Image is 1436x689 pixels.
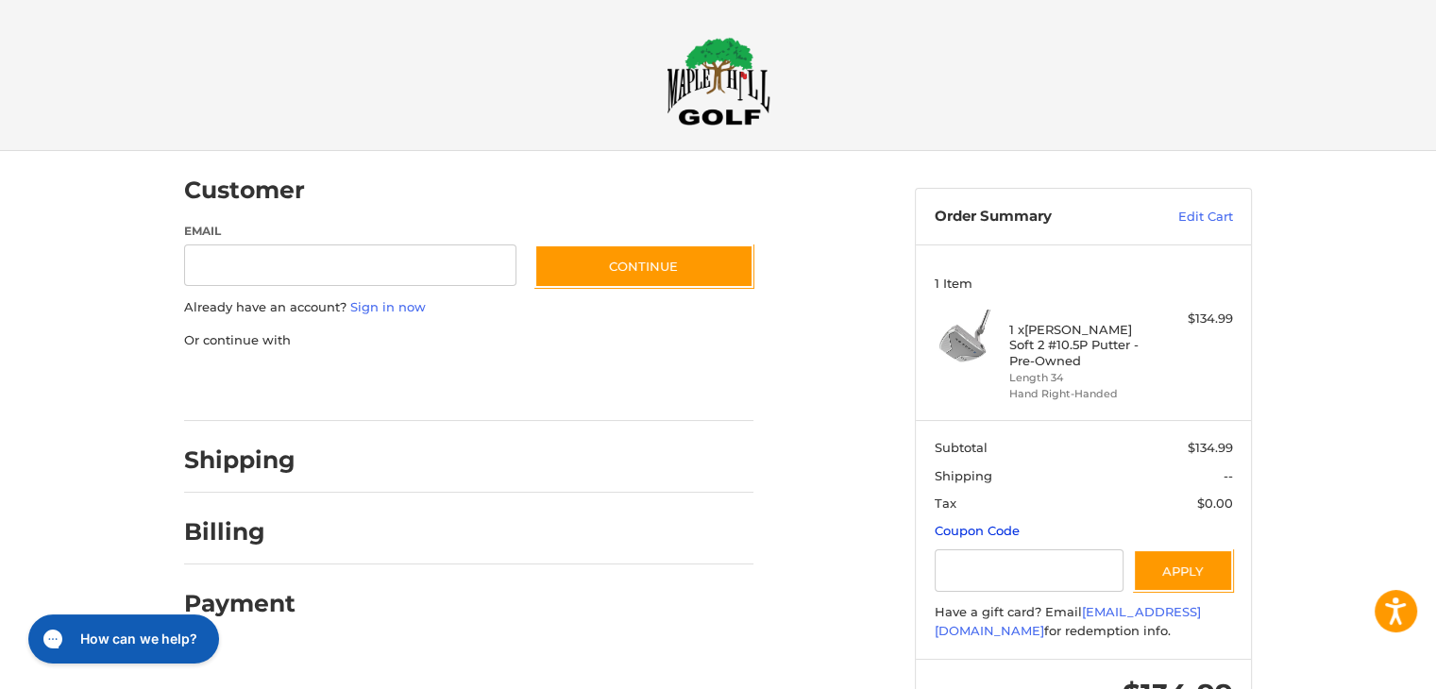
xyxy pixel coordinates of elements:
div: $134.99 [1158,310,1233,328]
img: Maple Hill Golf [667,37,770,126]
h2: Payment [184,589,296,618]
a: Sign in now [350,299,426,314]
span: Tax [935,496,956,511]
span: $134.99 [1188,440,1233,455]
iframe: PayPal-paylater [338,368,480,402]
span: Shipping [935,468,992,483]
h3: Order Summary [935,208,1138,227]
div: Have a gift card? Email for redemption info. [935,603,1233,640]
a: Edit Cart [1138,208,1233,227]
label: Email [184,223,516,240]
a: Coupon Code [935,523,1020,538]
iframe: Google Customer Reviews [1280,638,1436,689]
li: Hand Right-Handed [1009,386,1154,402]
input: Gift Certificate or Coupon Code [935,549,1124,592]
button: Apply [1133,549,1233,592]
h3: 1 Item [935,276,1233,291]
span: -- [1224,468,1233,483]
h2: Billing [184,517,295,546]
h4: 1 x [PERSON_NAME] Soft 2 #10.5P Putter - Pre-Owned [1009,322,1154,368]
h2: Customer [184,176,305,205]
iframe: PayPal-paypal [178,368,320,402]
iframe: Gorgias live chat messenger [19,608,224,670]
p: Already have an account? [184,298,753,317]
li: Length 34 [1009,370,1154,386]
span: Subtotal [935,440,988,455]
a: [EMAIL_ADDRESS][DOMAIN_NAME] [935,604,1201,638]
span: $0.00 [1197,496,1233,511]
button: Continue [534,244,753,288]
h2: Shipping [184,445,296,475]
p: Or continue with [184,331,753,350]
iframe: PayPal-venmo [498,368,640,402]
